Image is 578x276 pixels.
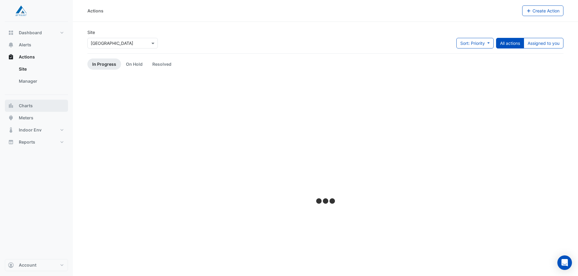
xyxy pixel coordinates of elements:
app-icon: Meters [8,115,14,121]
a: On Hold [121,58,147,70]
span: Meters [19,115,33,121]
div: Actions [87,8,103,14]
span: Alerts [19,42,31,48]
button: Account [5,259,68,271]
button: Reports [5,136,68,148]
span: Dashboard [19,30,42,36]
span: Sort: Priority [460,41,485,46]
app-icon: Alerts [8,42,14,48]
span: Create Action [532,8,559,13]
label: Site [87,29,95,35]
button: All actions [496,38,524,48]
app-icon: Indoor Env [8,127,14,133]
button: Indoor Env [5,124,68,136]
div: Open Intercom Messenger [557,255,572,270]
span: Reports [19,139,35,145]
button: Sort: Priority [456,38,494,48]
div: Actions [5,63,68,90]
img: Company Logo [7,5,35,17]
a: In Progress [87,58,121,70]
button: Create Action [522,5,564,16]
app-icon: Dashboard [8,30,14,36]
span: Actions [19,54,35,60]
a: Resolved [147,58,176,70]
button: Assigned to you [524,38,563,48]
button: Alerts [5,39,68,51]
span: Charts [19,103,33,109]
app-icon: Charts [8,103,14,109]
button: Meters [5,112,68,124]
a: Site [14,63,68,75]
button: Dashboard [5,27,68,39]
app-icon: Reports [8,139,14,145]
button: Charts [5,100,68,112]
app-icon: Actions [8,54,14,60]
button: Actions [5,51,68,63]
span: Indoor Env [19,127,42,133]
a: Manager [14,75,68,87]
span: Account [19,262,36,268]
